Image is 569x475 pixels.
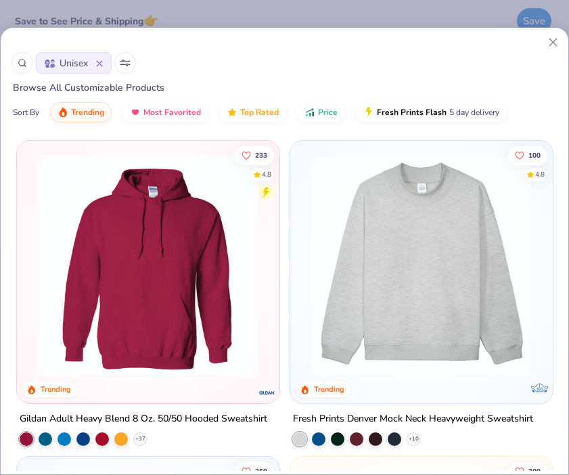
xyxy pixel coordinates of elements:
span: + 10 [408,435,418,443]
button: Trending [50,102,112,122]
div: Fresh Prints Denver Mock Neck Heavyweight Sweatshirt [293,411,533,428]
span: Top Rated [240,107,279,118]
img: flash.gif [363,107,374,118]
span: Unisex [60,56,88,70]
span: Most Favorited [143,107,201,118]
span: 233 [255,152,267,159]
button: Fresh Prints Flash5 day delivery [356,102,507,122]
button: Price [297,102,345,122]
img: f5d85501-0dbb-4ee4-b115-c08fa3845d83 [304,154,539,376]
img: a164e800-7022-4571-a324-30c76f641635 [265,154,500,376]
button: UnisexUnisex [36,52,112,74]
button: Like [235,146,274,165]
img: trending.gif [58,107,68,118]
button: Sort Popup Button [114,52,136,74]
img: most_fav.gif [130,107,141,118]
div: Sort By [13,106,39,118]
div: 4.8 [535,170,545,180]
div: 4.8 [262,170,271,180]
span: 309 [528,468,541,474]
img: TopRated.gif [227,107,237,118]
img: Unisex [45,58,55,69]
span: 259 [255,468,267,474]
span: 5 day delivery [449,105,499,120]
span: Browse All Customizable Products [1,81,164,94]
span: 100 [528,152,541,159]
span: Fresh Prints Flash [377,107,447,118]
span: + 37 [135,435,145,443]
button: Most Favorited [122,102,208,122]
div: Gildan Adult Heavy Blend 8 Oz. 50/50 Hooded Sweatshirt [20,411,267,428]
button: Like [508,146,547,165]
button: Top Rated [219,102,286,122]
img: Gildan logo [258,384,275,401]
img: 01756b78-01f6-4cc6-8d8a-3c30c1a0c8ac [30,154,265,376]
span: Trending [71,107,104,118]
span: Price [318,107,338,118]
